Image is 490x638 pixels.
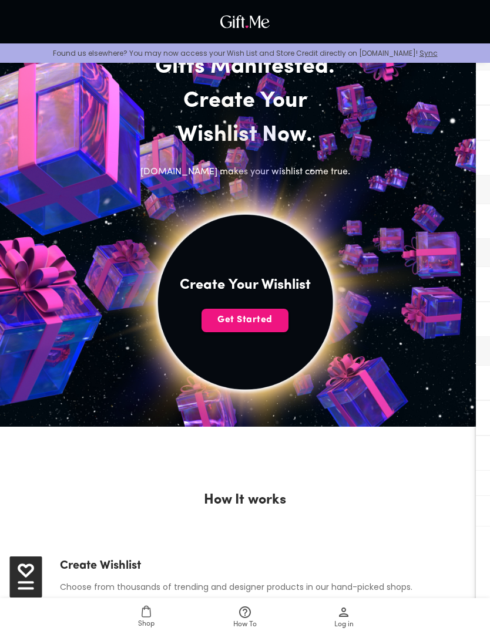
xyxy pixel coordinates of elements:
h4: Create Wishlist [60,556,412,575]
h2: How It works [204,491,286,509]
a: Sync [419,48,438,58]
span: Get Started [202,313,288,326]
a: How To [196,598,294,638]
button: Get Started [202,309,288,332]
img: hero_sun_mobile.png [28,85,461,518]
span: Shop [138,619,155,630]
a: Log in [294,598,393,638]
span: Log in [334,619,354,630]
img: create-wishlist.svg [9,556,42,598]
h4: Create Your Wishlist [180,276,311,295]
a: Shop [97,598,196,638]
h6: Choose from thousands of trending and designer products in our hand-picked shops. [60,581,412,593]
p: Found us elsewhere? You may now access your Wish List and Store Credit directly on [DOMAIN_NAME]! [9,48,481,58]
img: GiftMe Logo [217,12,273,31]
span: How To [233,619,257,630]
